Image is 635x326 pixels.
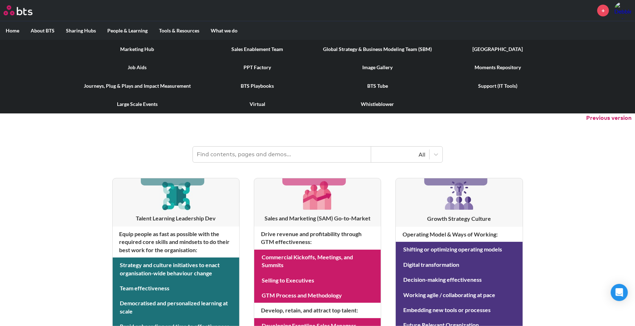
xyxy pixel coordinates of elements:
label: About BTS [25,21,60,40]
h3: Growth Strategy Culture [396,215,522,223]
h4: Equip people as fast as possible with the required core skills and mindsets to do their best work... [113,226,239,258]
div: All [375,151,426,158]
img: [object Object] [442,178,476,213]
div: Open Intercom Messenger [611,284,628,301]
label: Sharing Hubs [60,21,102,40]
label: People & Learning [102,21,153,40]
img: [object Object] [159,178,193,212]
a: Go home [4,5,46,15]
label: What we do [205,21,243,40]
img: Debbie Cass [614,2,631,19]
h4: Develop, retain, and attract top talent : [254,303,381,318]
a: + [597,5,609,16]
h3: Talent Learning Leadership Dev [113,214,239,222]
img: BTS Logo [4,5,32,15]
label: Tools & Resources [153,21,205,40]
h4: Drive revenue and profitability through GTM effectiveness : [254,226,381,250]
a: Profile [614,2,631,19]
h3: Sales and Marketing (SAM) Go-to-Market [254,214,381,222]
button: Previous version [586,114,631,122]
h4: Operating Model & Ways of Working : [396,227,522,242]
input: Find contents, pages and demos... [193,147,371,162]
img: [object Object] [301,178,334,212]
